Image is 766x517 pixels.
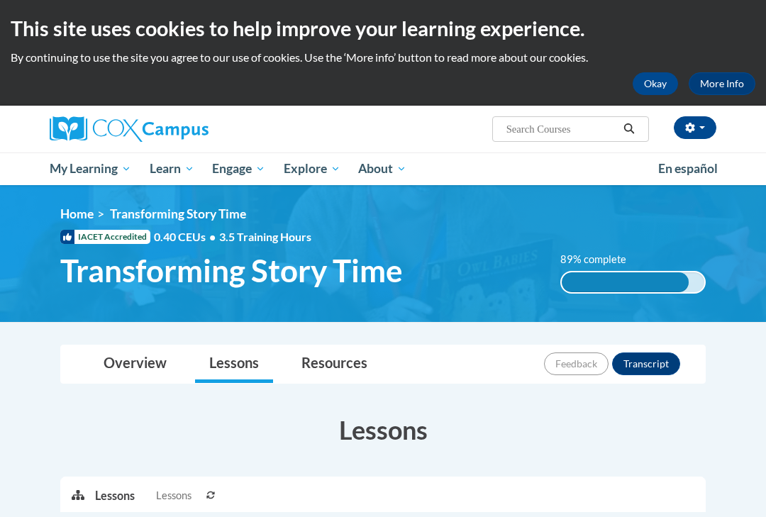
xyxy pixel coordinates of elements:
span: 0.40 CEUs [154,229,219,245]
span: Engage [212,160,265,177]
img: Cox Campus [50,116,209,142]
a: Overview [89,345,181,383]
button: Okay [633,72,678,95]
a: Cox Campus [50,116,257,142]
span: Transforming Story Time [60,252,403,289]
button: Account Settings [674,116,716,139]
button: Feedback [544,352,609,375]
input: Search Courses [505,121,618,138]
span: IACET Accredited [60,230,150,244]
span: Learn [150,160,194,177]
span: Transforming Story Time [110,206,246,221]
div: 89% complete [562,272,689,292]
span: 3.5 Training Hours [219,230,311,243]
p: By continuing to use the site you agree to our use of cookies. Use the ‘More info’ button to read... [11,50,755,65]
p: Lessons [95,488,135,504]
a: About [350,152,416,185]
a: Resources [287,345,382,383]
a: En español [649,154,727,184]
a: Home [60,206,94,221]
h3: Lessons [60,412,706,447]
a: My Learning [40,152,140,185]
a: Learn [140,152,204,185]
a: Engage [203,152,274,185]
a: Lessons [195,345,273,383]
a: More Info [689,72,755,95]
span: Explore [284,160,340,177]
label: 89% complete [560,252,642,267]
span: About [358,160,406,177]
h2: This site uses cookies to help improve your learning experience. [11,14,755,43]
button: Search [618,121,640,138]
span: En español [658,161,718,176]
span: • [209,230,216,243]
a: Explore [274,152,350,185]
span: My Learning [50,160,131,177]
div: Main menu [39,152,727,185]
button: Transcript [612,352,680,375]
span: Lessons [156,488,191,504]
